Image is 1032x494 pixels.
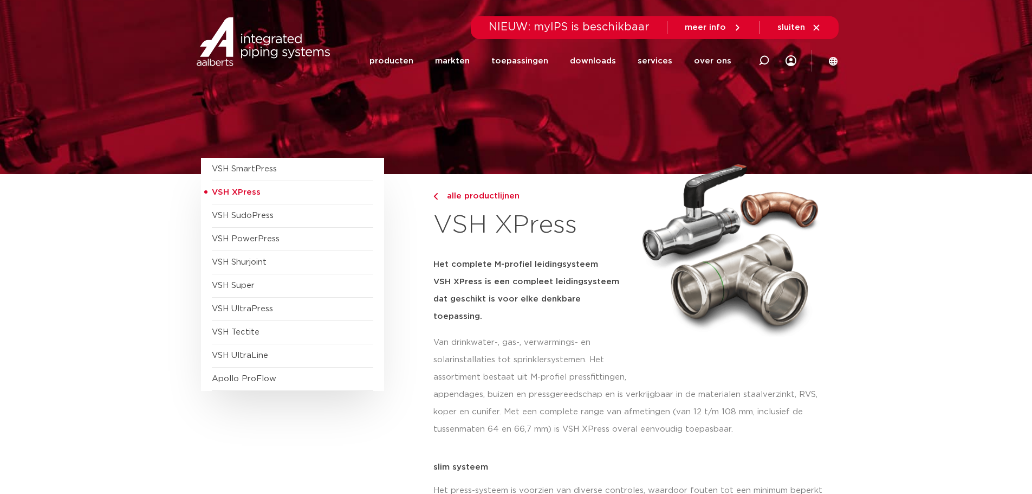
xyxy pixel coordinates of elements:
a: downloads [570,40,616,82]
span: VSH XPress [212,188,261,196]
span: NIEUW: myIPS is beschikbaar [489,22,650,33]
a: VSH Tectite [212,328,259,336]
a: producten [369,40,413,82]
a: services [638,40,672,82]
a: Apollo ProFlow [212,375,276,383]
h5: Het complete M-profiel leidingsysteem VSH XPress is een compleet leidingsysteem dat geschikt is v... [433,256,629,325]
p: appendages, buizen en pressgereedschap en is verkrijgbaar in de materialen staalverzinkt, RVS, ko... [433,386,832,438]
a: VSH SmartPress [212,165,277,173]
div: my IPS [786,49,796,73]
a: alle productlijnen [433,190,629,203]
span: sluiten [777,23,805,31]
p: slim systeem [433,463,832,471]
span: meer info [685,23,726,31]
span: alle productlijnen [440,192,520,200]
a: VSH UltraPress [212,305,273,313]
img: chevron-right.svg [433,193,438,200]
nav: Menu [369,40,731,82]
a: VSH UltraLine [212,351,268,360]
a: VSH Super [212,281,255,290]
a: markten [435,40,470,82]
p: Van drinkwater-, gas-, verwarmings- en solarinstallaties tot sprinklersystemen. Het assortiment b... [433,334,629,386]
a: toepassingen [491,40,548,82]
a: VSH PowerPress [212,235,280,243]
a: sluiten [777,23,821,33]
a: over ons [694,40,731,82]
a: meer info [685,23,742,33]
a: VSH SudoPress [212,211,274,220]
h1: VSH XPress [433,208,629,243]
a: VSH Shurjoint [212,258,267,266]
